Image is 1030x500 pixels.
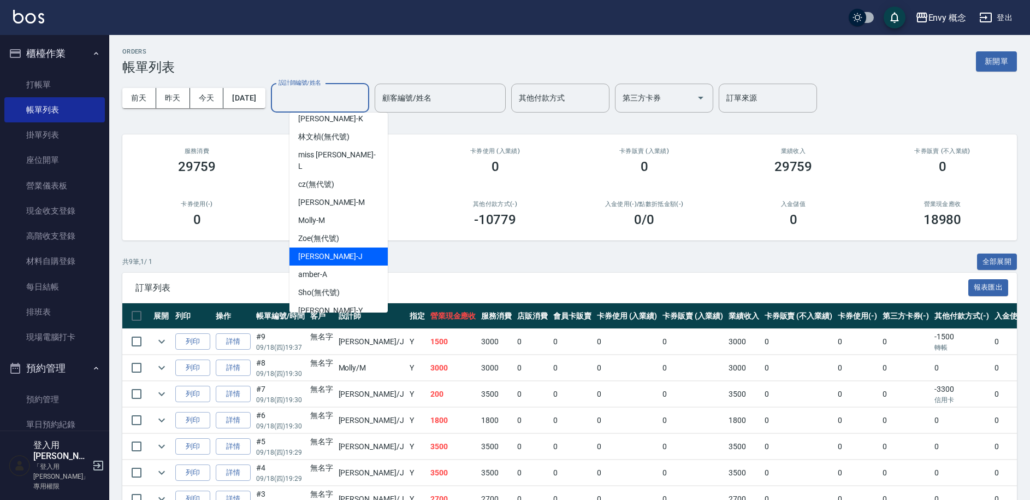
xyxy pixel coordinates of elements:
button: expand row [153,386,170,402]
a: 詳情 [216,438,251,455]
td: Y [407,381,428,407]
a: 詳情 [216,360,251,377]
td: 0 [514,329,550,355]
td: 0 [514,460,550,486]
td: 3500 [478,460,514,486]
button: 列印 [175,464,210,481]
td: 0 [550,329,594,355]
td: 0 [762,460,835,486]
button: 新開單 [976,51,1017,72]
td: Y [407,329,428,355]
h2: 卡券販賣 (不入業績) [881,148,1004,155]
td: 0 [835,408,880,433]
td: 0 [880,381,932,407]
span: Molly -M [298,215,325,226]
a: 現金收支登錄 [4,198,105,223]
th: 卡券販賣 (入業績) [660,303,726,329]
td: 0 [594,381,660,407]
td: -1500 [932,329,992,355]
button: expand row [153,438,170,455]
a: 座位開單 [4,148,105,173]
td: 0 [660,381,726,407]
th: 客戶 [307,303,336,329]
a: 材料自購登錄 [4,249,105,274]
button: 列印 [175,386,210,403]
h3: 0 [939,159,946,174]
span: 林文楨 (無代號) [298,131,350,143]
th: 列印 [173,303,213,329]
div: 無名字 [310,436,333,448]
td: 0 [932,460,992,486]
td: 3000 [428,355,479,381]
button: 列印 [175,412,210,429]
td: 0 [932,408,992,433]
a: 營業儀表板 [4,173,105,198]
p: 09/18 (四) 19:37 [256,343,305,352]
td: 3500 [726,434,762,460]
td: 3500 [428,434,479,460]
button: 預約管理 [4,354,105,383]
a: 排班表 [4,299,105,325]
button: expand row [153,333,170,350]
h3: 18980 [924,212,962,227]
button: expand row [153,360,170,376]
a: 現場電腦打卡 [4,325,105,350]
td: 0 [932,434,992,460]
div: Envy 概念 [928,11,967,25]
td: #9 [253,329,307,355]
button: 列印 [175,438,210,455]
p: 09/18 (四) 19:29 [256,474,305,484]
td: 0 [660,460,726,486]
td: 0 [550,355,594,381]
th: 其他付款方式(-) [932,303,992,329]
span: 訂單列表 [135,283,968,293]
span: Sho (無代號) [298,287,340,298]
th: 設計師 [336,303,407,329]
h2: 店販消費 /會員卡消費 [285,148,407,155]
button: Open [692,89,709,107]
label: 設計師編號/姓名 [279,79,321,87]
a: 每日結帳 [4,274,105,299]
h2: 入金使用(-) /點數折抵金額(-) [583,201,706,208]
span: cz (無代號) [298,179,334,190]
td: 3000 [726,355,762,381]
h2: 卡券使用 (入業績) [434,148,557,155]
button: [DATE] [223,88,265,108]
td: 200 [428,381,479,407]
h2: 卡券使用(-) [135,201,258,208]
button: Envy 概念 [911,7,971,29]
td: 0 [594,355,660,381]
h3: 0 [641,159,648,174]
td: 1800 [478,408,514,433]
div: 無名字 [310,384,333,395]
h2: 業績收入 [732,148,855,155]
td: 3500 [726,381,762,407]
td: Y [407,460,428,486]
td: Y [407,355,428,381]
img: Logo [13,10,44,23]
a: 單日預約紀錄 [4,412,105,437]
a: 高階收支登錄 [4,223,105,249]
td: Y [407,434,428,460]
h2: ORDERS [122,48,175,55]
a: 詳情 [216,464,251,481]
td: 0 [660,408,726,433]
span: miss [PERSON_NAME] -L [298,149,379,172]
td: 0 [594,434,660,460]
a: 詳情 [216,386,251,403]
th: 服務消費 [478,303,514,329]
td: 0 [514,434,550,460]
h3: 0 [193,212,201,227]
button: 今天 [190,88,224,108]
a: 詳情 [216,333,251,350]
p: 共 9 筆, 1 / 1 [122,257,152,267]
td: Molly /M [336,355,407,381]
td: 3000 [478,329,514,355]
td: [PERSON_NAME] /J [336,434,407,460]
a: 預約管理 [4,387,105,412]
td: 0 [762,329,835,355]
button: 列印 [175,360,210,377]
a: 掛單列表 [4,122,105,148]
td: 0 [880,460,932,486]
td: #8 [253,355,307,381]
